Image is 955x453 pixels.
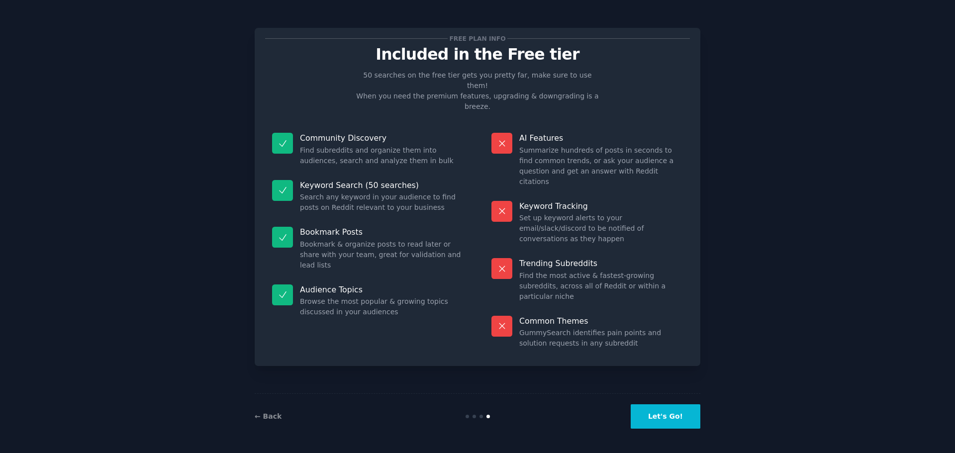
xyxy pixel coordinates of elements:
dd: Browse the most popular & growing topics discussed in your audiences [300,296,464,317]
p: Bookmark Posts [300,227,464,237]
dd: GummySearch identifies pain points and solution requests in any subreddit [519,328,683,349]
dd: Find the most active & fastest-growing subreddits, across all of Reddit or within a particular niche [519,271,683,302]
p: 50 searches on the free tier gets you pretty far, make sure to use them! When you need the premiu... [352,70,603,112]
dd: Summarize hundreds of posts in seconds to find common trends, or ask your audience a question and... [519,145,683,187]
p: Keyword Search (50 searches) [300,180,464,190]
dd: Find subreddits and organize them into audiences, search and analyze them in bulk [300,145,464,166]
a: ← Back [255,412,282,420]
p: Community Discovery [300,133,464,143]
dd: Set up keyword alerts to your email/slack/discord to be notified of conversations as they happen [519,213,683,244]
p: Common Themes [519,316,683,326]
p: Audience Topics [300,284,464,295]
span: Free plan info [448,33,507,44]
button: Let's Go! [631,404,700,429]
p: Included in the Free tier [265,46,690,63]
p: Trending Subreddits [519,258,683,269]
dd: Search any keyword in your audience to find posts on Reddit relevant to your business [300,192,464,213]
p: AI Features [519,133,683,143]
p: Keyword Tracking [519,201,683,211]
dd: Bookmark & organize posts to read later or share with your team, great for validation and lead lists [300,239,464,271]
